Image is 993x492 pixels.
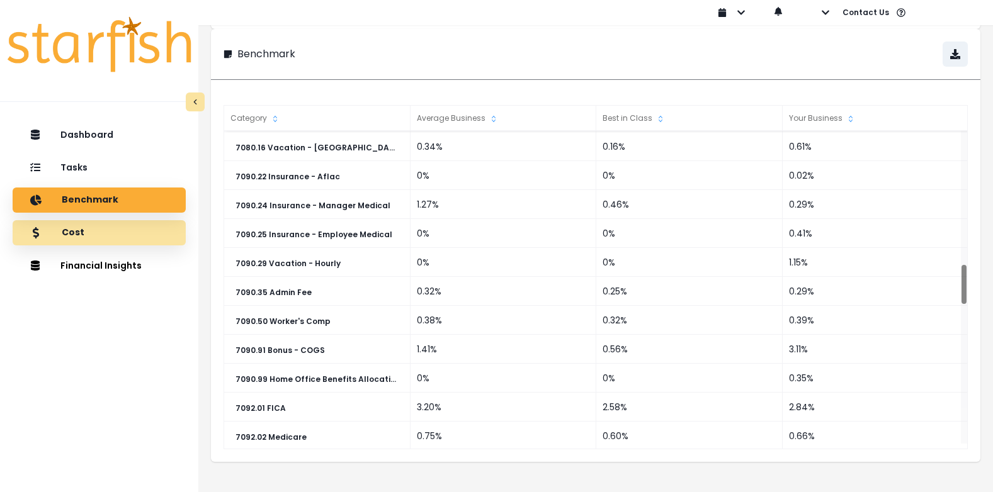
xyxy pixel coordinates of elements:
p: 3.20% [417,401,590,414]
svg: sort [489,114,499,124]
p: 7092.01 FICA [235,404,286,413]
button: Dashboard [13,122,186,147]
svg: sort [270,114,280,124]
p: 0.66% [789,430,962,443]
p: 7090.25 Insurance - Employee Medical [235,230,392,239]
p: 2.84% [789,401,962,414]
p: 7090.35 Admin Fee [235,288,312,297]
p: 3.11% [789,343,962,356]
svg: sort [655,114,666,124]
p: 7092.02 Medicare [235,433,307,442]
p: 0.29% [789,198,962,211]
p: 2.58% [603,401,776,414]
p: Tasks [60,162,88,173]
p: 0% [603,372,776,385]
p: Cost [62,227,84,238]
div: Best in Class [596,106,782,131]
p: 7090.50 Worker's Comp [235,317,331,326]
button: Cost [13,220,186,245]
p: 0.56% [603,343,776,356]
p: 7080.16 Vacation - [GEOGRAPHIC_DATA] [235,143,399,152]
p: 7090.99 Home Office Benefits Allocations [235,375,399,384]
p: 1.41% [417,343,590,356]
p: 0% [417,372,590,385]
p: 0.34% [417,140,590,154]
p: Benchmark [62,194,118,206]
p: 0.35% [789,372,962,385]
svg: sort [846,114,856,124]
div: Average Business [411,106,596,131]
p: 0% [417,256,590,269]
p: 0.25% [603,285,776,298]
p: 7090.22 Insurance - Aflac [235,172,340,181]
p: 0.32% [603,314,776,327]
p: 0% [603,227,776,240]
p: 1.15% [789,256,962,269]
p: 0.29% [789,285,962,298]
p: 0% [603,169,776,182]
p: 7090.91 Bonus - COGS [235,346,325,355]
p: 0.32% [417,285,590,298]
p: 7090.29 Vacation - Hourly [235,259,341,268]
p: 0.39% [789,314,962,327]
button: Financial Insights [13,253,186,278]
p: 0% [603,256,776,269]
p: 0.46% [603,198,776,211]
p: 0.75% [417,430,590,443]
p: 0% [417,227,590,240]
p: 0.38% [417,314,590,327]
p: Dashboard [60,130,113,140]
button: Benchmark [13,187,186,213]
p: 0% [417,169,590,182]
p: 0.02% [789,169,962,182]
p: 0.60% [603,430,776,443]
div: Category [224,106,410,131]
p: 1.27% [417,198,590,211]
div: Your Business [783,106,968,131]
p: 0.16% [603,140,776,154]
p: 0.41% [789,227,962,240]
button: Tasks [13,155,186,180]
p: 7090.24 Insurance - Manager Medical [235,201,390,210]
p: Benchmark [237,47,295,62]
p: 0.61% [789,140,962,154]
